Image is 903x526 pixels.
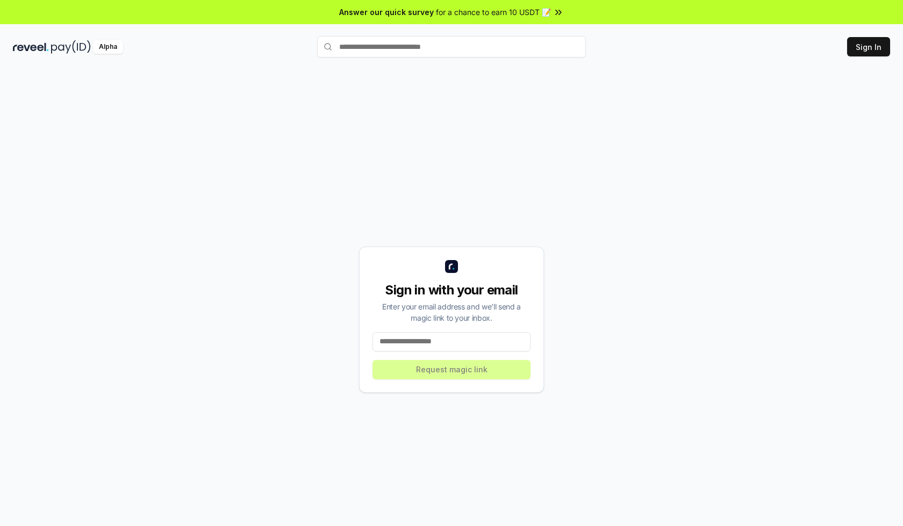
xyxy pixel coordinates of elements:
[372,301,531,323] div: Enter your email address and we’ll send a magic link to your inbox.
[339,6,434,18] span: Answer our quick survey
[13,40,49,54] img: reveel_dark
[372,282,531,299] div: Sign in with your email
[93,40,123,54] div: Alpha
[847,37,890,56] button: Sign In
[445,260,458,273] img: logo_small
[51,40,91,54] img: pay_id
[436,6,551,18] span: for a chance to earn 10 USDT 📝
